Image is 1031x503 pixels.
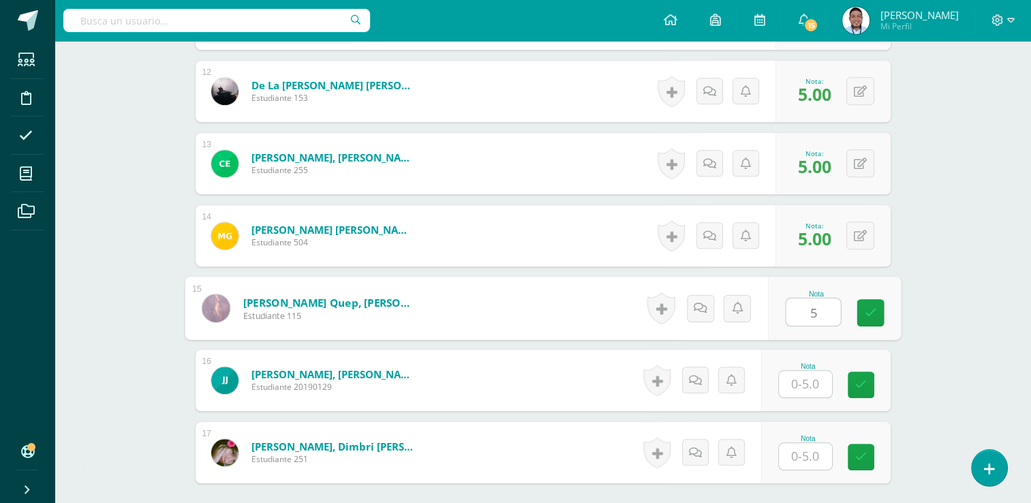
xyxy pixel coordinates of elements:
[251,223,415,237] a: [PERSON_NAME] [PERSON_NAME]
[785,290,847,297] div: Nota
[778,363,838,370] div: Nota
[251,367,415,381] a: [PERSON_NAME], [PERSON_NAME]
[211,367,238,394] img: 56f1b5e2cbb80069142793cf771f925e.png
[211,150,238,177] img: 0e78c982d357245f893df2b88fa42e0d.png
[798,155,831,178] span: 5.00
[798,149,831,158] div: Nota:
[251,151,415,164] a: [PERSON_NAME], [PERSON_NAME]
[779,443,832,470] input: 0-5.0
[202,294,230,322] img: cb2be3333f6f793ab285562a239c0dd4.png
[243,295,411,309] a: [PERSON_NAME] Quep, [PERSON_NAME]
[842,7,870,34] img: fb9320b3a1c1aec69a1a791d2da3566a.png
[211,439,238,466] img: 1ab76745364dd1701ce9f43520cafeee.png
[798,76,831,86] div: Nota:
[880,20,958,32] span: Mi Perfil
[211,78,238,105] img: a2e0ca929f695f4a354b935a2dc3553e.png
[880,8,958,22] span: [PERSON_NAME]
[251,92,415,104] span: Estudiante 153
[243,309,411,322] span: Estudiante 115
[778,435,838,442] div: Nota
[251,78,415,92] a: De La [PERSON_NAME] [PERSON_NAME]
[798,221,831,230] div: Nota:
[251,440,415,453] a: [PERSON_NAME], Dimbri [PERSON_NAME]
[211,222,238,249] img: 98b41bec29f92e178ba59a6a6eb9909e.png
[251,381,415,393] span: Estudiante 20190129
[251,164,415,176] span: Estudiante 255
[798,227,831,250] span: 5.00
[63,9,370,32] input: Busca un usuario...
[251,237,415,248] span: Estudiante 504
[798,82,831,106] span: 5.00
[251,453,415,465] span: Estudiante 251
[786,299,840,326] input: 0-5.0
[803,18,818,33] span: 15
[779,371,832,397] input: 0-5.0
